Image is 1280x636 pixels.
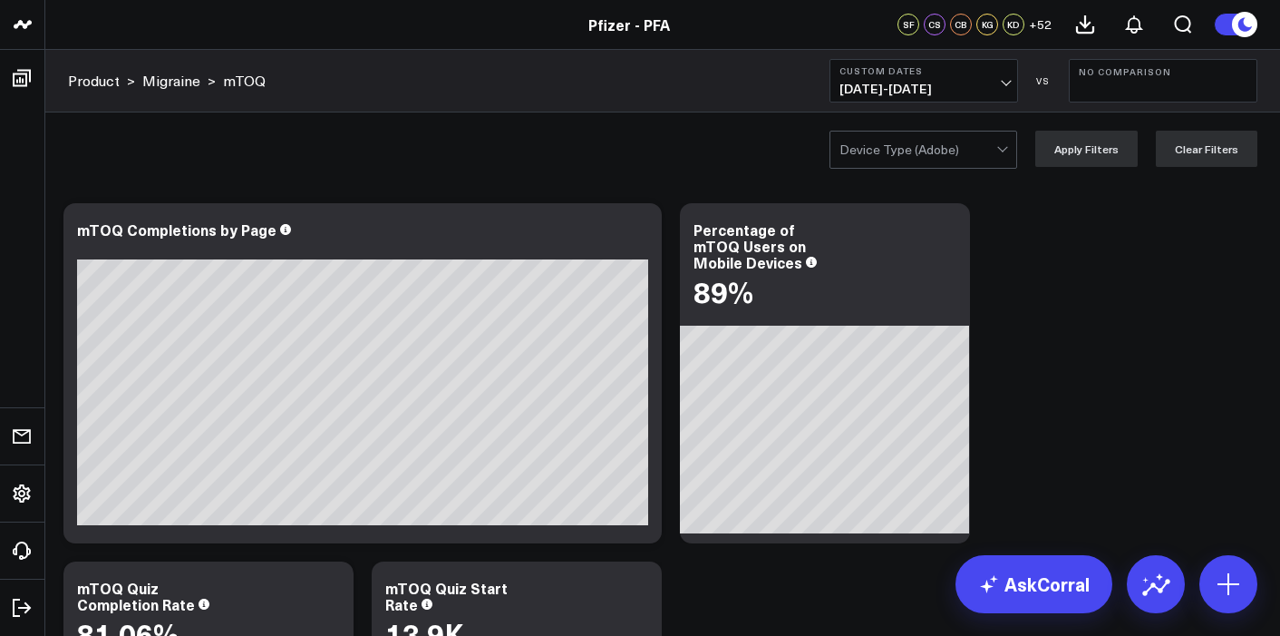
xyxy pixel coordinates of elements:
a: Product [68,71,120,91]
div: > [68,71,135,91]
div: KG [976,14,998,35]
a: mTOQ [223,71,266,91]
button: No Comparison [1069,59,1257,103]
a: AskCorral [955,555,1112,613]
div: > [142,71,216,91]
a: Pfizer - PFA [588,15,670,34]
div: CS [924,14,945,35]
button: +52 [1029,14,1052,35]
span: + 52 [1029,18,1052,31]
button: Clear Filters [1156,131,1257,167]
button: Custom Dates[DATE]-[DATE] [829,59,1018,103]
div: SF [897,14,919,35]
div: mTOQ Quiz Start Rate [385,578,508,614]
div: KD [1003,14,1024,35]
div: mTOQ Completions by Page [77,220,276,240]
button: Apply Filters [1035,131,1138,167]
div: VS [1027,75,1060,86]
div: Percentage of mTOQ Users on Mobile Devices [693,220,806,272]
span: [DATE] - [DATE] [839,82,1008,96]
div: CB [950,14,972,35]
b: Custom Dates [839,65,1008,76]
b: No Comparison [1079,66,1247,77]
div: 89% [693,275,753,308]
div: mTOQ Quiz Completion Rate [77,578,195,614]
a: Migraine [142,71,200,91]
